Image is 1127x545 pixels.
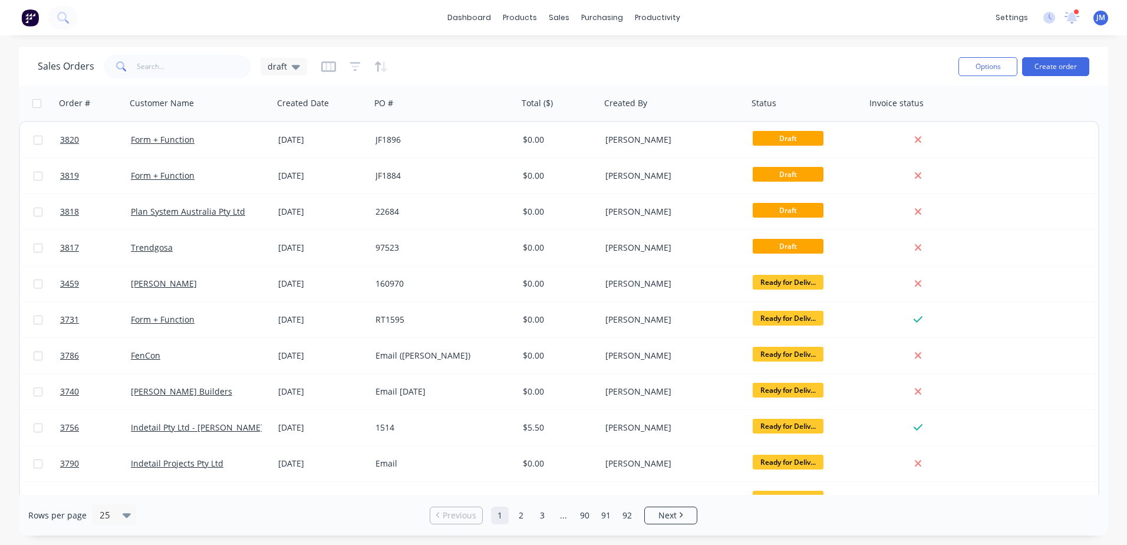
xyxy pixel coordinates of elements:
a: Page 1 is your current page [491,507,509,524]
div: Walk IN [375,494,506,505]
div: [PERSON_NAME] [605,386,736,398]
span: Draft [753,167,823,182]
div: RT1595 [375,314,506,326]
a: Page 2 [512,507,530,524]
span: Draft [753,203,823,218]
a: 3459 [60,266,131,301]
span: Ready for Deliv... [753,491,823,505]
a: 3731 [60,302,131,337]
div: $0.00 [523,350,592,362]
img: Factory [21,9,39,27]
a: Indetail Projects Pty Ltd [131,458,223,469]
div: sales [543,9,575,27]
span: Rows per page [28,510,87,521]
a: Trendgosa [131,242,173,253]
div: [DATE] [278,242,366,254]
a: Previous page [430,510,482,521]
a: Page 3 [533,507,551,524]
div: [DATE] [278,314,366,326]
div: [PERSON_NAME] [605,242,736,254]
div: 1514 [375,422,506,434]
a: Plan System Australia Pty Ltd [131,206,245,217]
div: $0.00 [523,242,592,254]
span: 3818 [60,206,79,218]
button: Options [958,57,1017,76]
div: Email [375,458,506,470]
span: 3731 [60,314,79,326]
a: 3817 [60,230,131,265]
div: $0.00 [523,314,592,326]
a: 3756 [60,410,131,445]
div: [DATE] [278,134,366,146]
div: [DATE] [278,386,366,398]
a: Page 92 [618,507,636,524]
div: Customer Name [130,97,194,109]
span: Previous [443,510,476,521]
a: FenCon [131,350,160,361]
div: Created By [604,97,647,109]
div: $0.00 [523,206,592,218]
div: [DATE] [278,206,366,218]
div: $0.00 [523,134,592,146]
div: [PERSON_NAME] [605,206,736,218]
div: settings [990,9,1034,27]
span: 3817 [60,242,79,254]
a: [PERSON_NAME] Builders [131,386,232,397]
ul: Pagination [425,507,702,524]
div: $0.00 [523,494,592,505]
a: Page 91 [597,507,615,524]
div: Created Date [277,97,329,109]
span: Draft [753,239,823,254]
div: $0.00 [523,386,592,398]
span: 3820 [60,134,79,146]
a: 3740 [60,374,131,409]
a: Oakbank Joinery [131,494,195,505]
div: $0.00 [523,458,592,470]
a: [PERSON_NAME] [131,278,197,289]
div: [DATE] [278,422,366,434]
div: [DATE] [278,458,366,470]
span: Ready for Deliv... [753,419,823,434]
div: 97523 [375,242,506,254]
div: Total ($) [522,97,553,109]
div: Email ([PERSON_NAME]) [375,350,506,362]
a: 3820 [60,122,131,157]
h1: Sales Orders [38,61,94,72]
div: [PERSON_NAME] [605,314,736,326]
div: $0.00 [523,278,592,290]
span: Ready for Deliv... [753,347,823,362]
span: 3756 [60,422,79,434]
div: Status [752,97,776,109]
div: [DATE] [278,170,366,182]
a: Form + Function [131,314,195,325]
span: JM [1096,12,1105,23]
a: 3819 [60,158,131,193]
span: 3819 [60,170,79,182]
span: 3790 [60,458,79,470]
div: [PERSON_NAME] [605,278,736,290]
div: [DATE] [278,278,366,290]
div: Order # [59,97,90,109]
div: JF1884 [375,170,506,182]
div: [PERSON_NAME] [605,134,736,146]
span: Next [658,510,677,521]
a: Page 90 [576,507,594,524]
a: dashboard [441,9,497,27]
input: Search... [137,55,252,78]
div: purchasing [575,9,629,27]
a: 3718 [60,482,131,517]
div: [PERSON_NAME] [605,494,736,505]
div: Email [DATE] [375,386,506,398]
div: [PERSON_NAME] [605,170,736,182]
div: [PERSON_NAME] [605,458,736,470]
div: 160970 [375,278,506,290]
a: 3818 [60,194,131,229]
div: Invoice status [869,97,924,109]
span: Ready for Deliv... [753,311,823,326]
a: 3790 [60,446,131,481]
span: Draft [753,131,823,146]
div: products [497,9,543,27]
span: 3459 [60,278,79,290]
div: productivity [629,9,686,27]
div: 22684 [375,206,506,218]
